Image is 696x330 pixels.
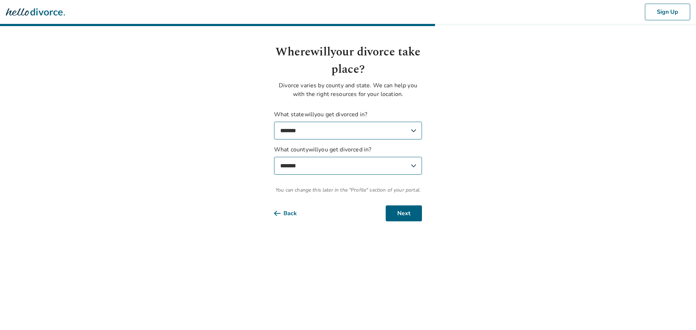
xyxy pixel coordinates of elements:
label: What county will you get divorced in? [274,145,422,175]
select: What countywillyou get divorced in? [274,157,422,175]
h1: Where will your divorce take place? [274,43,422,78]
select: What statewillyou get divorced in? [274,122,422,139]
p: Divorce varies by county and state. We can help you with the right resources for your location. [274,81,422,99]
label: What state will you get divorced in? [274,110,422,139]
button: Next [386,205,422,221]
button: Back [274,205,308,221]
button: Sign Up [645,4,690,20]
span: You can change this later in the "Profile" section of your portal. [274,186,422,194]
